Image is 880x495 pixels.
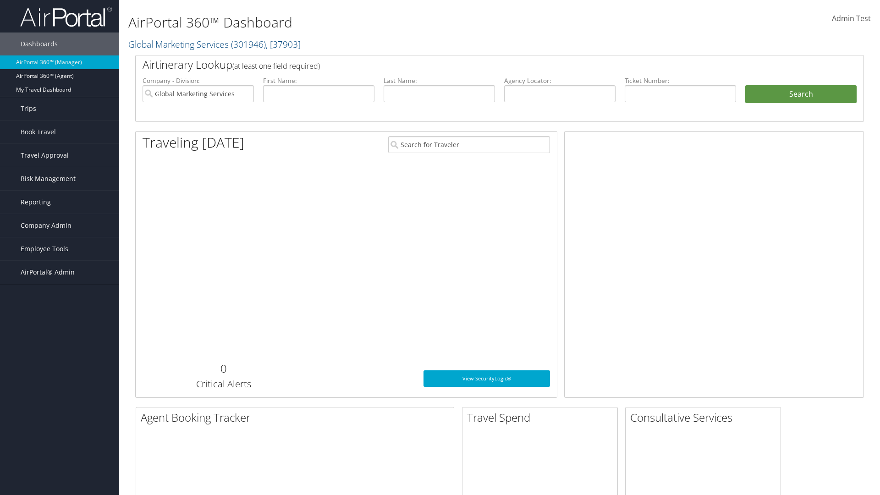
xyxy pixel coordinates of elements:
[832,13,871,23] span: Admin Test
[21,261,75,284] span: AirPortal® Admin
[21,97,36,120] span: Trips
[263,76,374,85] label: First Name:
[21,167,76,190] span: Risk Management
[20,6,112,27] img: airportal-logo.png
[630,410,781,425] h2: Consultative Services
[21,33,58,55] span: Dashboards
[143,57,796,72] h2: Airtinerary Lookup
[21,191,51,214] span: Reporting
[388,136,550,153] input: Search for Traveler
[21,237,68,260] span: Employee Tools
[128,38,301,50] a: Global Marketing Services
[832,5,871,33] a: Admin Test
[384,76,495,85] label: Last Name:
[231,38,266,50] span: ( 301946 )
[141,410,454,425] h2: Agent Booking Tracker
[467,410,617,425] h2: Travel Spend
[143,76,254,85] label: Company - Division:
[423,370,550,387] a: View SecurityLogic®
[266,38,301,50] span: , [ 37903 ]
[21,214,71,237] span: Company Admin
[21,144,69,167] span: Travel Approval
[143,361,304,376] h2: 0
[745,85,857,104] button: Search
[128,13,623,32] h1: AirPortal 360™ Dashboard
[625,76,736,85] label: Ticket Number:
[232,61,320,71] span: (at least one field required)
[504,76,616,85] label: Agency Locator:
[21,121,56,143] span: Book Travel
[143,133,244,152] h1: Traveling [DATE]
[143,378,304,390] h3: Critical Alerts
